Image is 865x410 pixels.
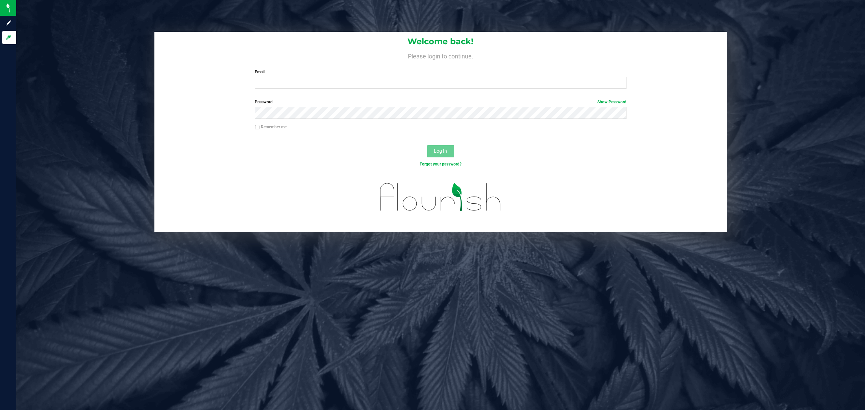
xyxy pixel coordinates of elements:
a: Forgot your password? [420,162,462,166]
label: Email [255,69,626,75]
label: Remember me [255,124,287,130]
input: Remember me [255,125,259,130]
inline-svg: Sign up [5,20,12,26]
img: flourish_logo.svg [369,174,512,220]
span: Password [255,100,273,104]
a: Show Password [597,100,626,104]
inline-svg: Log in [5,34,12,41]
h4: Please login to continue. [154,51,727,59]
button: Log In [427,145,454,157]
h1: Welcome back! [154,37,727,46]
span: Log In [434,148,447,154]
